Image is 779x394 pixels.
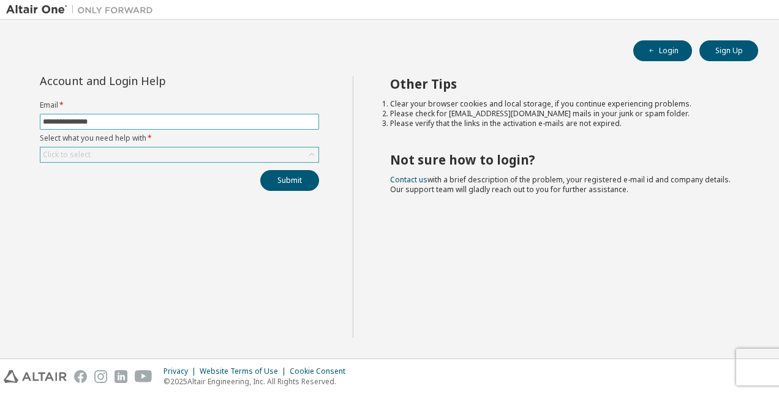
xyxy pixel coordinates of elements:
[94,370,107,383] img: instagram.svg
[164,376,353,387] p: © 2025 Altair Engineering, Inc. All Rights Reserved.
[390,99,737,109] li: Clear your browser cookies and local storage, if you continue experiencing problems.
[43,150,91,160] div: Click to select
[200,366,290,376] div: Website Terms of Use
[164,366,200,376] div: Privacy
[40,133,319,143] label: Select what you need help with
[390,152,737,168] h2: Not sure how to login?
[390,76,737,92] h2: Other Tips
[135,370,152,383] img: youtube.svg
[115,370,127,383] img: linkedin.svg
[699,40,758,61] button: Sign Up
[40,76,263,86] div: Account and Login Help
[390,109,737,119] li: Please check for [EMAIL_ADDRESS][DOMAIN_NAME] mails in your junk or spam folder.
[74,370,87,383] img: facebook.svg
[390,174,427,185] a: Contact us
[390,174,731,195] span: with a brief description of the problem, your registered e-mail id and company details. Our suppo...
[6,4,159,16] img: Altair One
[390,119,737,128] li: Please verify that the links in the activation e-mails are not expired.
[40,147,318,162] div: Click to select
[4,370,67,383] img: altair_logo.svg
[290,366,353,376] div: Cookie Consent
[633,40,692,61] button: Login
[40,100,319,110] label: Email
[260,170,319,191] button: Submit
